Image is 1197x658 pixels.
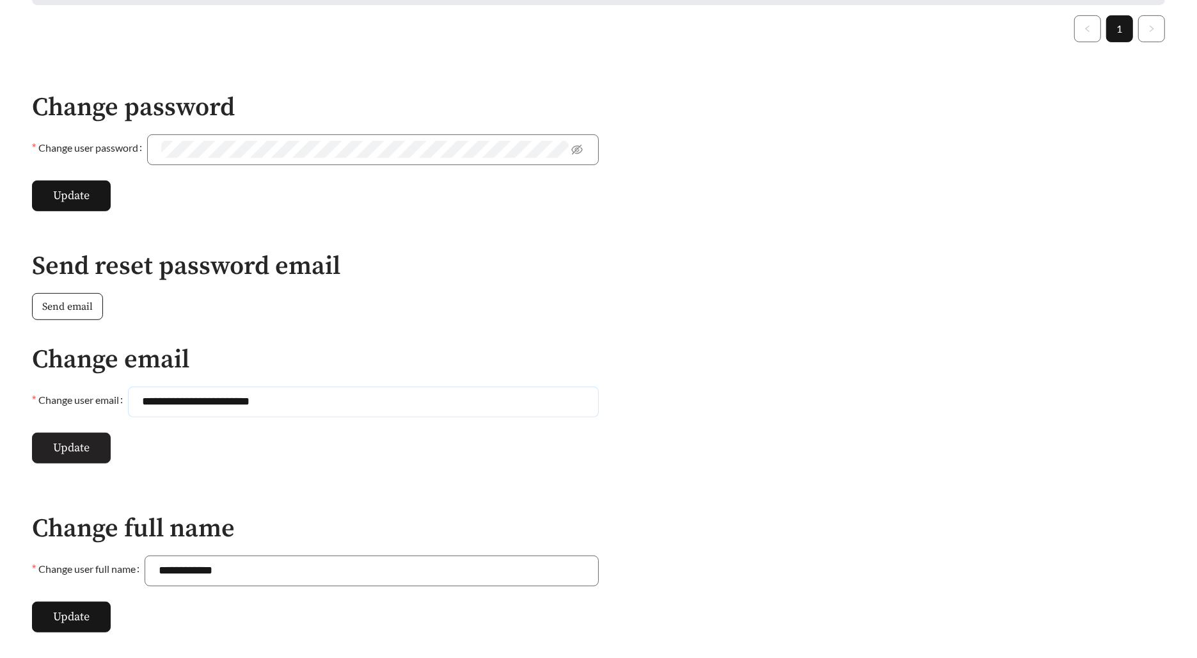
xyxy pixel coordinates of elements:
span: eye-invisible [571,144,583,156]
li: 1 [1106,15,1133,42]
span: left [1084,25,1091,33]
span: right [1148,25,1155,33]
label: Change user email [32,387,128,413]
h2: Send reset password email [32,252,1165,280]
input: Change user email [128,387,598,417]
li: Previous Page [1074,15,1101,42]
input: Change user full name [145,556,598,586]
a: 1 [1107,16,1132,42]
span: Update [53,439,90,456]
li: Next Page [1138,15,1165,42]
input: Change user password [161,141,569,158]
h2: Change email [32,346,599,374]
button: Send email [32,293,103,320]
button: Update [32,181,111,211]
button: Update [32,433,111,463]
button: right [1138,15,1165,42]
label: Change user full name [32,556,145,582]
span: Update [53,187,90,204]
span: Send email [42,299,93,314]
h2: Change password [32,93,599,122]
h2: Change full name [32,515,599,543]
label: Change user password [32,134,147,161]
span: Update [53,608,90,625]
button: left [1074,15,1101,42]
button: Update [32,602,111,632]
